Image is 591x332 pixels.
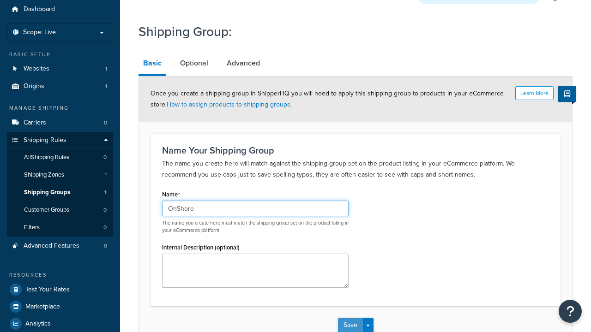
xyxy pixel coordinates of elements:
[24,65,49,73] span: Websites
[25,286,70,294] span: Test Your Rates
[7,219,113,236] li: Filters
[103,154,107,161] span: 0
[24,242,79,250] span: Advanced Features
[7,166,113,184] a: Shipping Zones1
[7,132,113,149] a: Shipping Rules
[24,6,55,13] span: Dashboard
[24,83,44,90] span: Origins
[24,136,66,144] span: Shipping Rules
[7,202,113,219] a: Customer Groups0
[162,244,240,251] label: Internal Description (optional)
[162,158,549,180] p: The name you create here will match against the shipping group set on the product listing in your...
[7,202,113,219] li: Customer Groups
[104,242,107,250] span: 0
[7,60,113,77] li: Websites
[7,166,113,184] li: Shipping Zones
[23,29,56,36] span: Scope: Live
[103,224,107,231] span: 0
[559,300,582,323] button: Open Resource Center
[7,281,113,298] a: Test Your Rates
[7,132,113,237] li: Shipping Rules
[105,83,107,90] span: 1
[24,224,40,231] span: Filters
[7,298,113,315] a: Marketplace
[7,78,113,95] a: Origins1
[139,52,166,76] a: Basic
[104,189,107,196] span: 1
[104,119,107,127] span: 0
[7,1,113,18] a: Dashboard
[7,184,113,201] li: Shipping Groups
[162,145,549,155] h3: Name Your Shipping Group
[7,315,113,332] a: Analytics
[7,78,113,95] li: Origins
[24,119,46,127] span: Carriers
[515,86,554,100] button: Learn More
[24,171,64,179] span: Shipping Zones
[24,189,70,196] span: Shipping Groups
[558,86,576,102] button: Show Help Docs
[7,104,113,112] div: Manage Shipping
[7,237,113,255] a: Advanced Features0
[24,206,69,214] span: Customer Groups
[151,89,504,109] span: Once you create a shipping group in ShipperHQ you will need to apply this shipping group to produ...
[7,149,113,166] a: AllShipping Rules0
[105,171,107,179] span: 1
[7,271,113,279] div: Resources
[105,65,107,73] span: 1
[7,114,113,131] li: Carriers
[162,191,180,198] label: Name
[103,206,107,214] span: 0
[25,303,60,311] span: Marketplace
[7,237,113,255] li: Advanced Features
[139,23,561,41] h1: Shipping Group:
[24,154,69,161] span: All Shipping Rules
[7,51,113,59] div: Basic Setup
[7,114,113,131] a: Carriers0
[25,320,51,328] span: Analytics
[7,219,113,236] a: Filters0
[7,60,113,77] a: Websites1
[222,52,265,74] a: Advanced
[7,184,113,201] a: Shipping Groups1
[162,219,349,234] p: The name you create here must match the shipping group set on the product listing in your eCommer...
[175,52,213,74] a: Optional
[167,100,290,109] a: How to assign products to shipping groups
